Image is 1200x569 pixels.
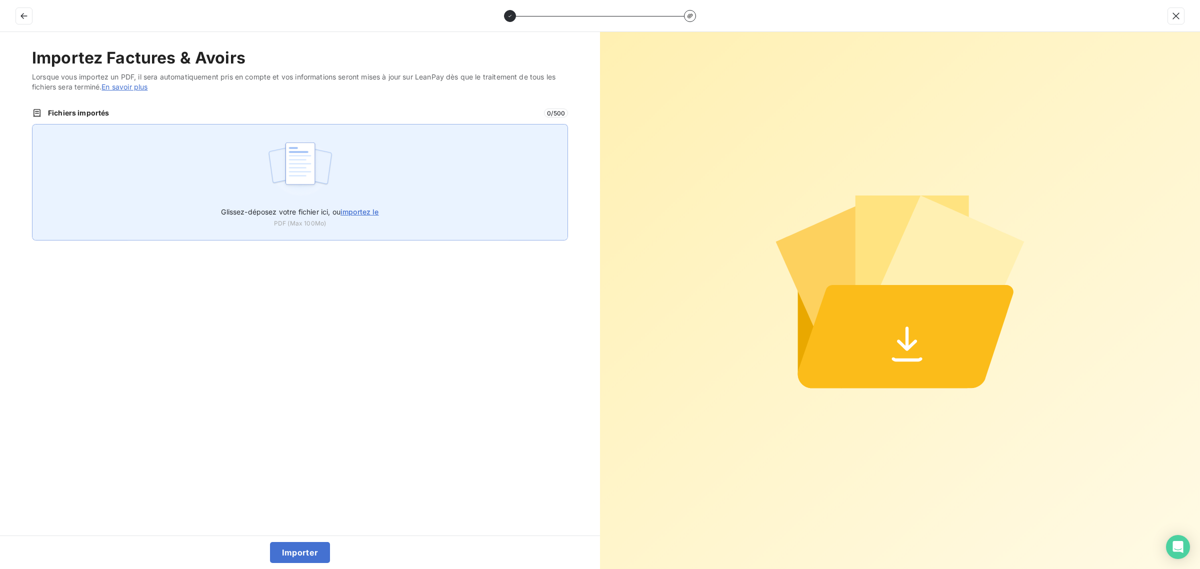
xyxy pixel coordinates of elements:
span: importez le [340,207,379,216]
span: PDF (Max 100Mo) [274,219,326,228]
button: Importer [270,542,330,563]
a: En savoir plus [101,82,147,91]
span: Fichiers importés [48,108,538,118]
div: Open Intercom Messenger [1166,535,1190,559]
img: illustration [267,136,333,200]
span: 0 / 500 [544,108,568,117]
span: Glissez-déposez votre fichier ici, ou [221,207,378,216]
span: Lorsque vous importez un PDF, il sera automatiquement pris en compte et vos informations seront m... [32,72,568,92]
h2: Importez Factures & Avoirs [32,48,568,68]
